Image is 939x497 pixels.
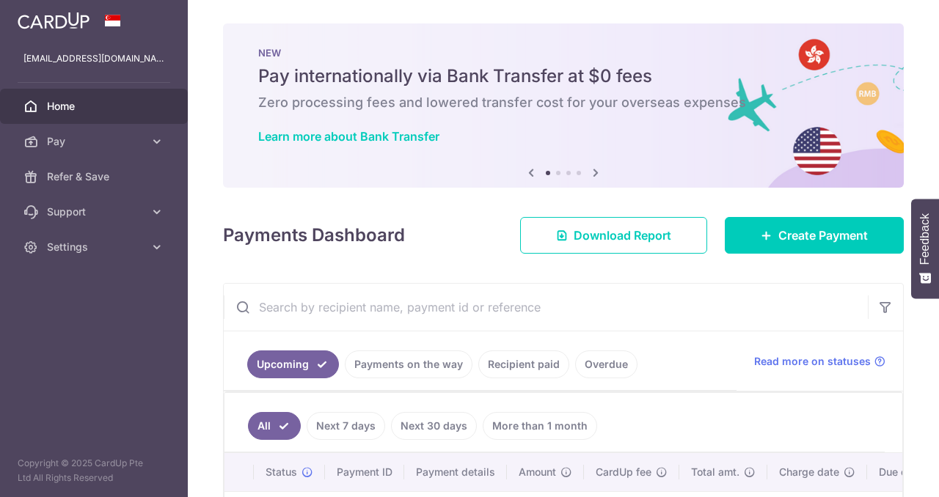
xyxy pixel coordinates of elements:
span: Download Report [574,227,671,244]
a: Read more on statuses [754,354,885,369]
h5: Pay internationally via Bank Transfer at $0 fees [258,65,869,88]
h6: Zero processing fees and lowered transfer cost for your overseas expenses [258,94,869,111]
span: Home [47,99,144,114]
a: Recipient paid [478,350,569,378]
span: Charge date [779,465,839,479]
a: Upcoming [247,350,339,378]
h4: Payments Dashboard [223,222,405,248]
a: Create Payment [725,217,904,254]
span: Pay [47,134,144,149]
span: Create Payment [778,227,868,244]
input: Search by recipient name, payment id or reference [224,284,868,331]
span: Feedback [918,213,932,265]
a: Next 30 days [391,412,477,440]
a: Overdue [575,350,637,378]
span: Read more on statuses [754,354,871,369]
span: Support [47,205,144,219]
a: Payments on the way [345,350,472,378]
img: CardUp [18,12,89,29]
img: Bank transfer banner [223,23,904,188]
span: CardUp fee [596,465,651,479]
span: Settings [47,240,144,254]
span: Total amt. [691,465,739,479]
a: Download Report [520,217,707,254]
a: All [248,412,301,440]
p: NEW [258,47,869,59]
th: Payment details [404,453,507,491]
p: [EMAIL_ADDRESS][DOMAIN_NAME] [23,51,164,66]
button: Feedback - Show survey [911,199,939,298]
span: Amount [519,465,556,479]
th: Payment ID [325,453,404,491]
span: Status [266,465,297,479]
a: Next 7 days [307,412,385,440]
a: Learn more about Bank Transfer [258,129,439,144]
a: More than 1 month [483,412,597,440]
span: Refer & Save [47,169,144,184]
